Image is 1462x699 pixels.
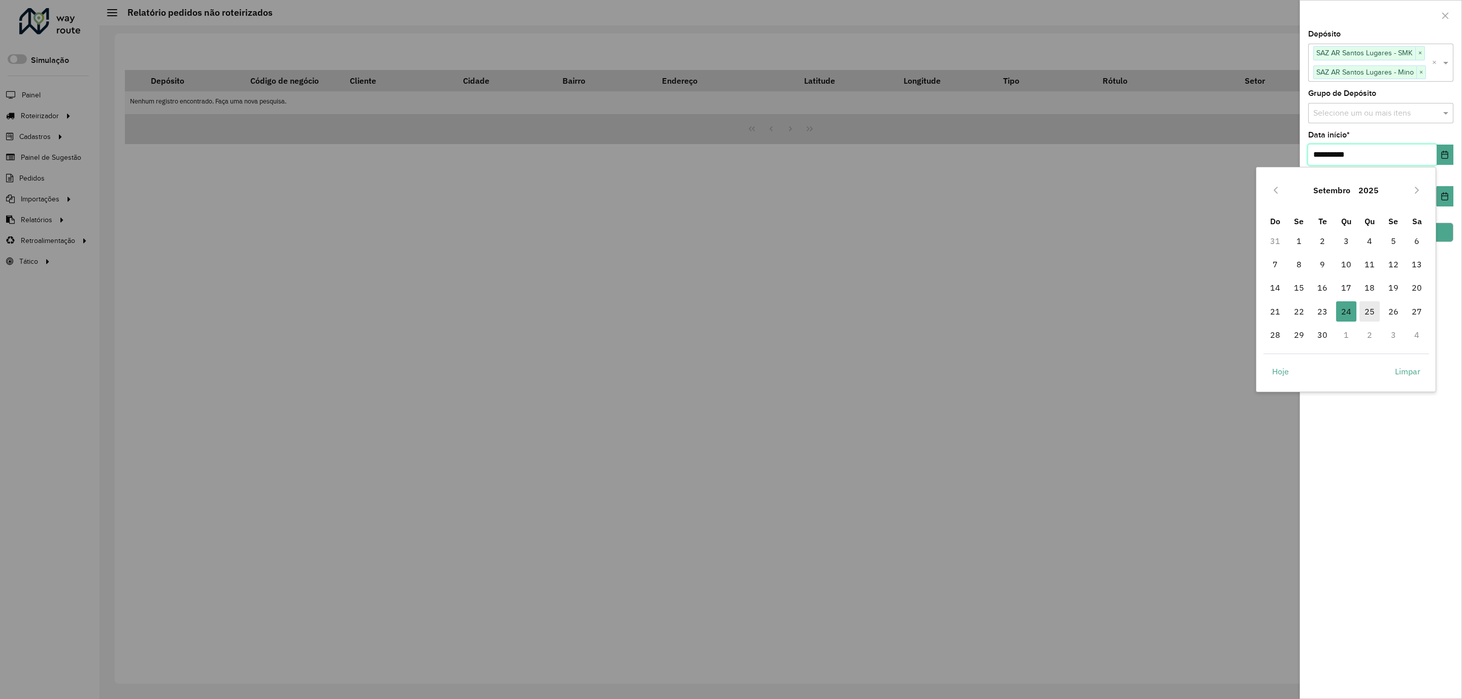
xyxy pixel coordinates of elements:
span: 30 [1312,325,1333,345]
span: 14 [1265,277,1285,298]
td: 5 [1382,229,1406,252]
td: 6 [1405,229,1429,252]
span: 20 [1407,277,1427,298]
label: Grupo de Depósito [1308,87,1376,99]
button: Choose Year [1354,178,1383,202]
td: 29 [1287,323,1311,346]
span: Hoje [1272,365,1289,377]
span: 29 [1289,325,1309,345]
button: Next Month [1409,182,1425,198]
td: 21 [1264,300,1287,323]
span: 21 [1265,301,1285,322]
span: 2 [1312,231,1333,251]
td: 4 [1358,229,1382,252]
span: 8 [1289,254,1309,274]
td: 13 [1405,253,1429,276]
td: 22 [1287,300,1311,323]
span: Sa [1412,216,1422,226]
span: × [1415,47,1424,59]
span: 19 [1383,277,1404,298]
span: SAZ AR Santos Lugares - SMK [1314,47,1415,59]
td: 9 [1311,253,1335,276]
span: SAZ AR Santos Lugares - Mino [1314,66,1416,78]
span: 27 [1407,301,1427,322]
td: 3 [1335,229,1358,252]
span: 4 [1359,231,1380,251]
span: 13 [1407,254,1427,274]
span: Qu [1365,216,1375,226]
span: 5 [1383,231,1404,251]
div: Choose Date [1256,167,1436,392]
td: 10 [1335,253,1358,276]
button: Limpar [1386,361,1429,381]
td: 27 [1405,300,1429,323]
td: 4 [1405,323,1429,346]
td: 15 [1287,276,1311,299]
span: × [1416,66,1425,79]
span: 11 [1359,254,1380,274]
label: Data início [1308,129,1350,141]
td: 23 [1311,300,1335,323]
span: 12 [1383,254,1404,274]
span: 28 [1265,325,1285,345]
td: 1 [1335,323,1358,346]
td: 20 [1405,276,1429,299]
span: 26 [1383,301,1404,322]
button: Previous Month [1268,182,1284,198]
button: Hoje [1264,361,1298,381]
span: Limpar [1395,365,1420,377]
td: 8 [1287,253,1311,276]
span: Do [1270,216,1280,226]
label: Depósito [1308,28,1341,40]
button: Choose Date [1437,145,1453,165]
span: 9 [1312,254,1333,274]
span: 10 [1336,254,1356,274]
span: 17 [1336,277,1356,298]
td: 26 [1382,300,1406,323]
td: 31 [1264,229,1287,252]
span: 24 [1336,301,1356,322]
td: 25 [1358,300,1382,323]
span: Clear all [1432,57,1441,69]
span: 22 [1289,301,1309,322]
span: 23 [1312,301,1333,322]
span: 25 [1359,301,1380,322]
span: Se [1388,216,1398,226]
span: 6 [1407,231,1427,251]
td: 30 [1311,323,1335,346]
span: 1 [1289,231,1309,251]
td: 24 [1335,300,1358,323]
span: 15 [1289,277,1309,298]
td: 3 [1382,323,1406,346]
span: 7 [1265,254,1285,274]
span: Se [1294,216,1304,226]
span: 18 [1359,277,1380,298]
button: Choose Month [1309,178,1354,202]
td: 2 [1358,323,1382,346]
span: 16 [1312,277,1333,298]
td: 28 [1264,323,1287,346]
span: 3 [1336,231,1356,251]
td: 19 [1382,276,1406,299]
td: 11 [1358,253,1382,276]
td: 16 [1311,276,1335,299]
td: 7 [1264,253,1287,276]
td: 14 [1264,276,1287,299]
span: Qu [1341,216,1351,226]
button: Choose Date [1437,186,1453,206]
td: 2 [1311,229,1335,252]
td: 12 [1382,253,1406,276]
td: 17 [1335,276,1358,299]
td: 18 [1358,276,1382,299]
span: Te [1318,216,1327,226]
td: 1 [1287,229,1311,252]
